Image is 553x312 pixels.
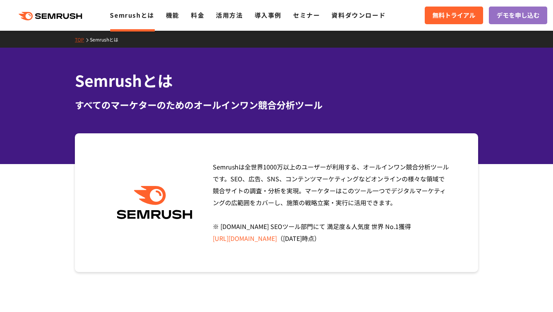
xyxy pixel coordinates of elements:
a: 活用方法 [216,10,243,20]
a: 機能 [166,10,179,20]
div: すべてのマーケターのためのオールインワン競合分析ツール [75,98,478,112]
a: 料金 [191,10,204,20]
img: Semrush [113,186,196,219]
span: 無料トライアル [432,10,475,20]
a: TOP [75,36,90,43]
a: セミナー [293,10,320,20]
a: Semrushとは [110,10,154,20]
a: Semrushとは [90,36,124,43]
span: Semrushは全世界1000万以上のユーザーが利用する、オールインワン競合分析ツールです。SEO、広告、SNS、コンテンツマーケティングなどオンラインの様々な領域で競合サイトの調査・分析を実現... [213,162,449,243]
a: デモを申し込む [489,7,547,24]
a: [URL][DOMAIN_NAME] [213,234,277,243]
h1: Semrushとは [75,69,478,92]
a: 資料ダウンロード [331,10,386,20]
a: 無料トライアル [425,7,483,24]
span: デモを申し込む [497,10,540,20]
a: 導入事例 [255,10,281,20]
